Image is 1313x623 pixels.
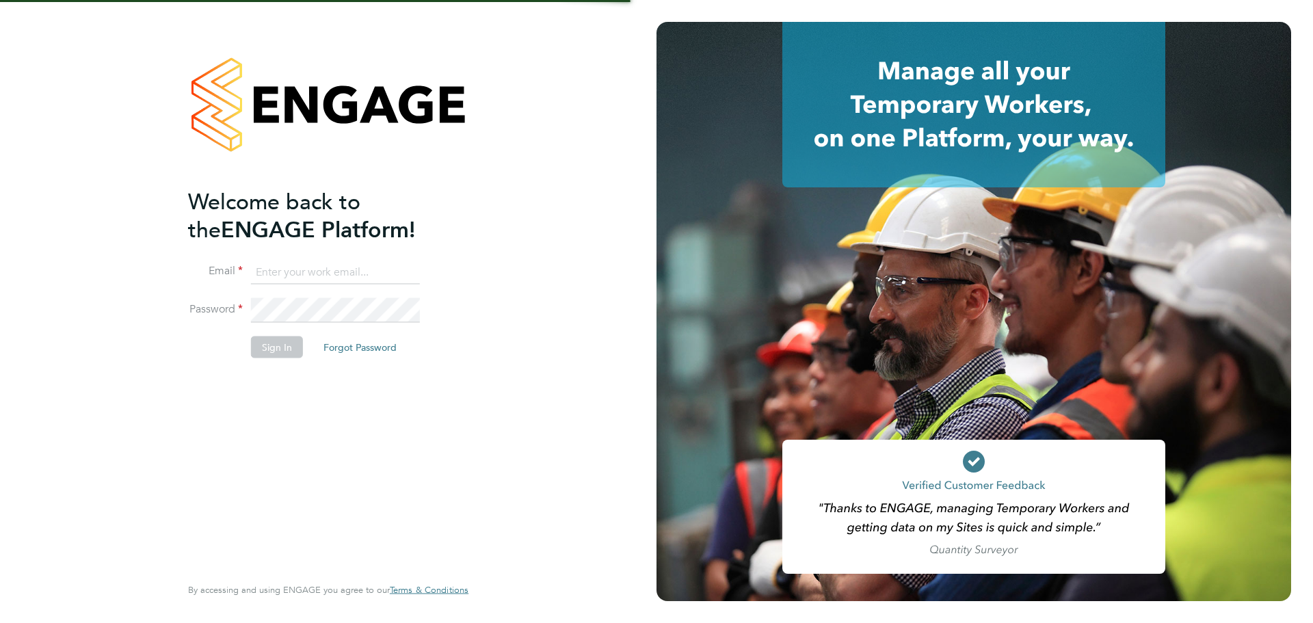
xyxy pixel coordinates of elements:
span: By accessing and using ENGAGE you agree to our [188,584,468,596]
h2: ENGAGE Platform! [188,187,455,243]
span: Welcome back to the [188,188,360,243]
label: Email [188,264,243,278]
label: Password [188,302,243,317]
button: Sign In [251,336,303,358]
button: Forgot Password [313,336,408,358]
a: Terms & Conditions [390,585,468,596]
input: Enter your work email... [251,260,420,284]
span: Terms & Conditions [390,584,468,596]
